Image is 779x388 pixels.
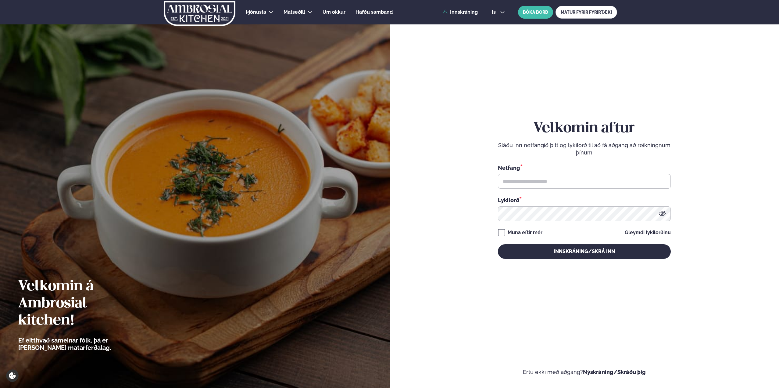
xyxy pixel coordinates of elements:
[408,368,761,376] p: Ertu ekki með aðgang?
[625,230,671,235] a: Gleymdi lykilorðinu
[498,244,671,259] button: Innskráning/Skrá inn
[498,196,671,204] div: Lykilorð
[6,369,19,382] a: Cookie settings
[18,337,145,351] p: Ef eitthvað sameinar fólk, þá er [PERSON_NAME] matarferðalag.
[492,10,498,15] span: is
[498,142,671,156] p: Sláðu inn netfangið þitt og lykilorð til að fá aðgang að reikningnum þínum
[246,9,266,15] span: Þjónusta
[323,9,345,16] a: Um okkur
[556,6,617,19] a: MATUR FYRIR FYRIRTÆKI
[356,9,393,15] span: Hafðu samband
[487,10,510,15] button: is
[18,278,145,329] h2: Velkomin á Ambrosial kitchen!
[356,9,393,16] a: Hafðu samband
[443,9,478,15] a: Innskráning
[498,120,671,137] h2: Velkomin aftur
[284,9,305,15] span: Matseðill
[284,9,305,16] a: Matseðill
[163,1,236,26] img: logo
[498,164,671,172] div: Netfang
[518,6,553,19] button: BÓKA BORÐ
[246,9,266,16] a: Þjónusta
[583,369,646,375] a: Nýskráning/Skráðu þig
[323,9,345,15] span: Um okkur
